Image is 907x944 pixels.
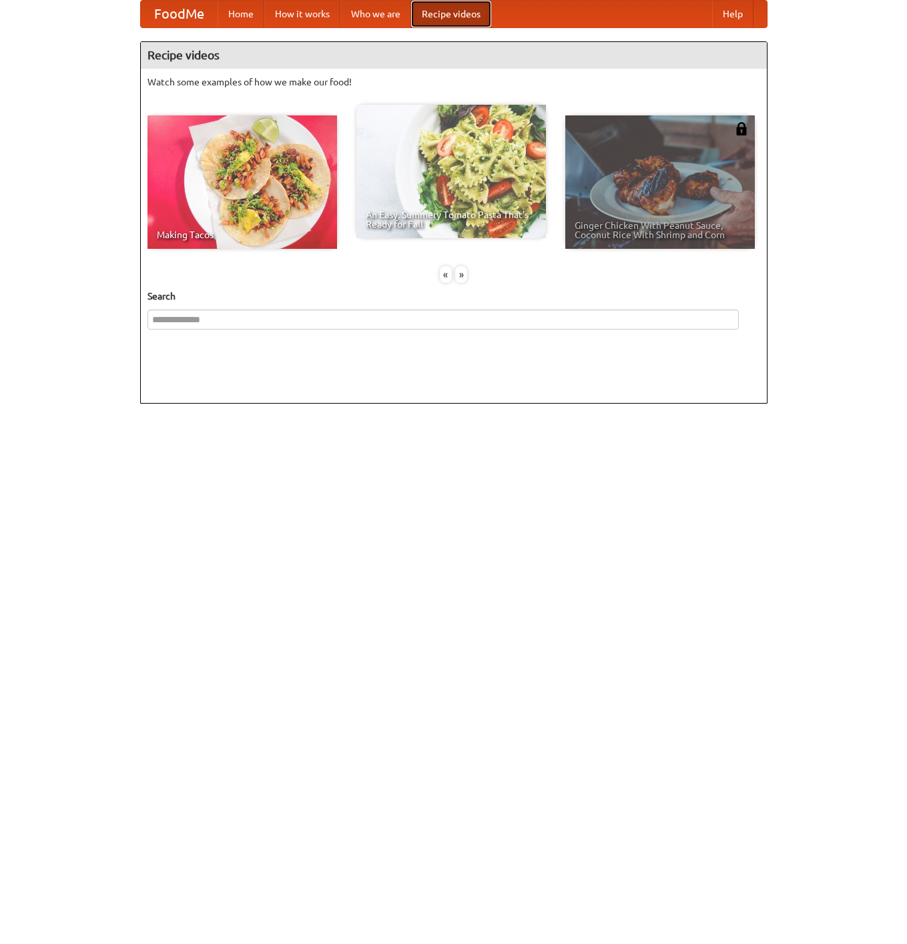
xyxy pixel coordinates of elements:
a: An Easy, Summery Tomato Pasta That's Ready for Fall [356,105,546,238]
a: How it works [264,1,340,27]
a: Making Tacos [147,115,337,249]
div: » [455,266,467,283]
h4: Recipe videos [141,42,767,69]
span: An Easy, Summery Tomato Pasta That's Ready for Fall [366,210,537,229]
a: FoodMe [141,1,218,27]
a: Recipe videos [411,1,491,27]
div: « [440,266,452,283]
p: Watch some examples of how we make our food! [147,75,760,89]
a: Who we are [340,1,411,27]
h5: Search [147,290,760,303]
img: 483408.png [735,122,748,135]
a: Help [712,1,753,27]
span: Making Tacos [157,230,328,240]
a: Home [218,1,264,27]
